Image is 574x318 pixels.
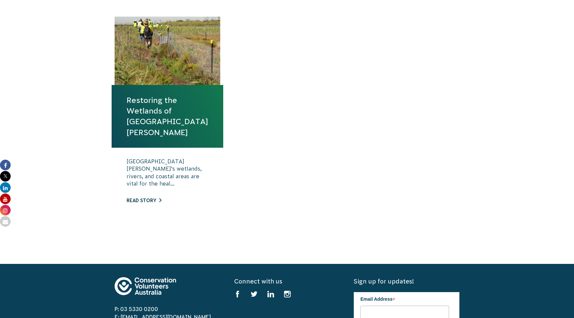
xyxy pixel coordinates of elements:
p: [GEOGRAPHIC_DATA][PERSON_NAME]’s wetlands, rivers, and coastal areas are vital for the heal... [127,158,208,191]
h5: Connect with us [234,277,340,285]
a: Read story [127,198,161,203]
a: P: 03 5330 0200 [115,306,158,312]
h5: Sign up for updates! [354,277,459,285]
img: logo-footer.svg [115,277,176,295]
label: Email Address [360,292,449,305]
a: Restoring the Wetlands of [GEOGRAPHIC_DATA][PERSON_NAME] [127,95,208,138]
